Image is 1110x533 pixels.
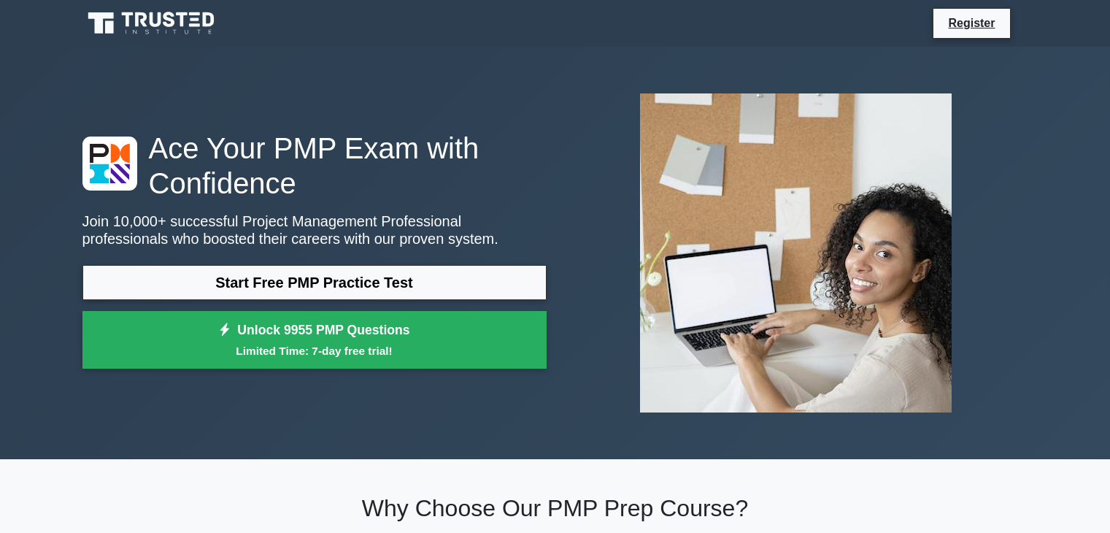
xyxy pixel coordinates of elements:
[82,265,547,300] a: Start Free PMP Practice Test
[82,494,1028,522] h2: Why Choose Our PMP Prep Course?
[101,342,528,359] small: Limited Time: 7-day free trial!
[82,131,547,201] h1: Ace Your PMP Exam with Confidence
[939,14,1003,32] a: Register
[82,311,547,369] a: Unlock 9955 PMP QuestionsLimited Time: 7-day free trial!
[82,212,547,248] p: Join 10,000+ successful Project Management Professional professionals who boosted their careers w...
